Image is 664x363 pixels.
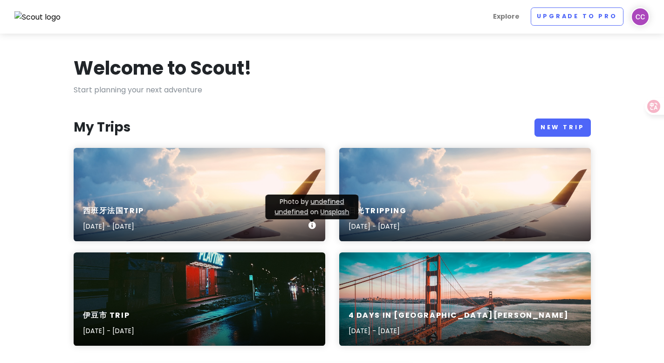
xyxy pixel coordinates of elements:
h6: 日光tripping [349,206,407,216]
h6: 4 Days in [GEOGRAPHIC_DATA][PERSON_NAME] [349,311,569,321]
img: Scout logo [14,11,61,23]
p: Start planning your next adventure [74,84,591,96]
a: red and white building during night time伊豆市 Trip[DATE] - [DATE] [74,252,325,346]
img: User profile [631,7,650,26]
a: aerial photography of airliner日光tripping[DATE] - [DATE] [339,148,591,241]
a: aerial photography of airliner西班牙法国trip[DATE] - [DATE] [74,148,325,241]
a: 4 Days in [GEOGRAPHIC_DATA][PERSON_NAME][DATE] - [DATE] [339,252,591,346]
p: [DATE] - [DATE] [83,221,144,231]
p: [DATE] - [DATE] [349,326,569,336]
h6: 西班牙法国trip [83,206,144,216]
p: [DATE] - [DATE] [83,326,134,336]
a: undefined undefined [275,197,344,216]
a: Explore [489,7,523,26]
div: Photo by on [266,195,359,219]
p: [DATE] - [DATE] [349,221,407,231]
h3: My Trips [74,119,130,136]
a: New Trip [534,119,591,137]
h6: 伊豆市 Trip [83,311,134,321]
h1: Welcome to Scout! [74,56,252,80]
a: Upgrade to Pro [531,7,623,26]
a: Unsplash [321,207,349,216]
